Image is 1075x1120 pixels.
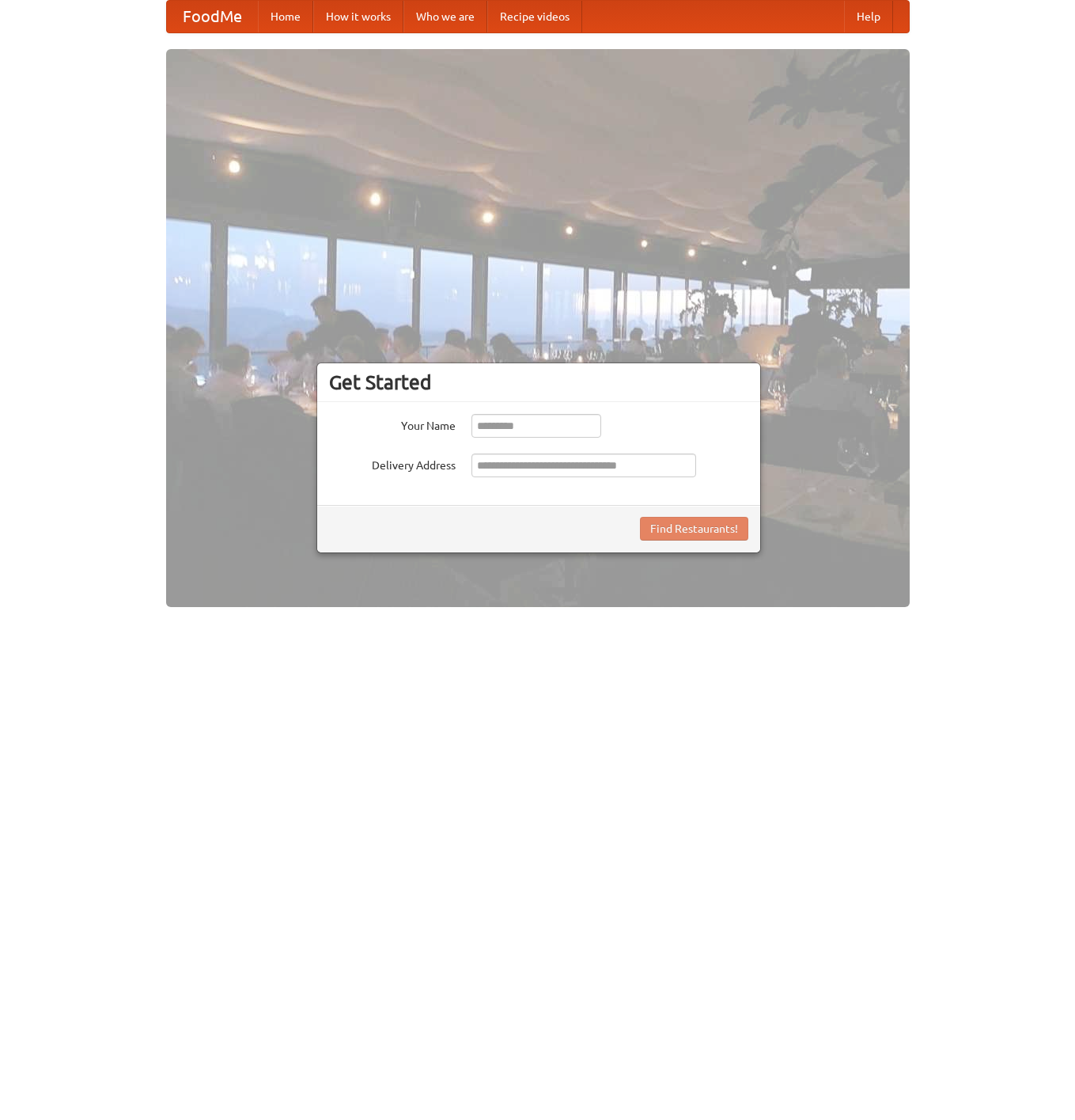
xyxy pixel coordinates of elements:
[258,1,313,32] a: Home
[329,370,748,394] h3: Get Started
[167,1,258,32] a: FoodMe
[844,1,893,32] a: Help
[329,414,456,434] label: Your Name
[487,1,582,32] a: Recipe videos
[329,454,456,473] label: Delivery Address
[640,517,748,541] button: Find Restaurants!
[403,1,487,32] a: Who we are
[313,1,403,32] a: How it works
